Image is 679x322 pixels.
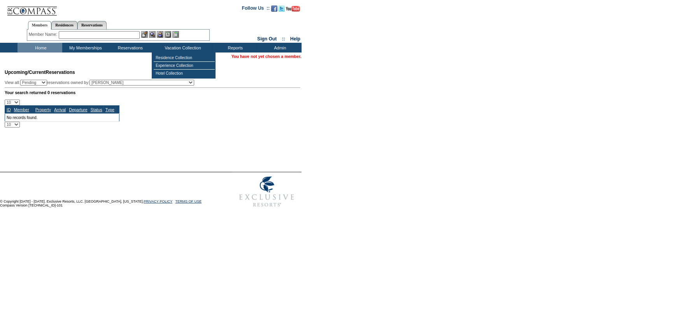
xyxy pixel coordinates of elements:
div: Your search returned 0 reservations [5,90,300,95]
a: Reservations [77,21,107,29]
a: Help [290,36,300,42]
td: Reservations [107,43,152,52]
span: You have not yet chosen a member. [232,54,302,59]
td: My Memberships [62,43,107,52]
a: Become our fan on Facebook [271,8,277,12]
a: Sign Out [257,36,277,42]
a: PRIVACY POLICY [144,199,172,203]
img: Follow us on Twitter [279,5,285,12]
img: Reservations [165,31,171,38]
img: Subscribe to our YouTube Channel [286,6,300,12]
td: Home [18,43,62,52]
a: Follow us on Twitter [279,8,285,12]
span: :: [282,36,285,42]
img: b_edit.gif [141,31,148,38]
a: Departure [69,107,87,112]
a: Subscribe to our YouTube Channel [286,8,300,12]
a: Member [14,107,29,112]
a: Arrival [54,107,66,112]
td: Admin [257,43,302,52]
a: Residences [51,21,77,29]
a: Type [105,107,114,112]
td: Reports [212,43,257,52]
span: Reservations [5,70,75,75]
a: ID [7,107,11,112]
img: Become our fan on Facebook [271,5,277,12]
td: Hotel Collection [154,70,215,77]
div: View all: reservations owned by: [5,80,198,86]
div: Member Name: [29,31,59,38]
td: Follow Us :: [242,5,270,14]
a: TERMS OF USE [175,199,202,203]
td: No records found. [5,114,119,121]
td: Experience Collection [154,62,215,70]
td: Residence Collection [154,54,215,62]
td: Vacation Collection [152,43,212,52]
span: Upcoming/Current [5,70,46,75]
a: Members [28,21,52,30]
img: b_calculator.gif [172,31,179,38]
a: Status [91,107,102,112]
a: Property [35,107,51,112]
img: View [149,31,156,38]
img: Impersonate [157,31,163,38]
img: Exclusive Resorts [232,172,302,211]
